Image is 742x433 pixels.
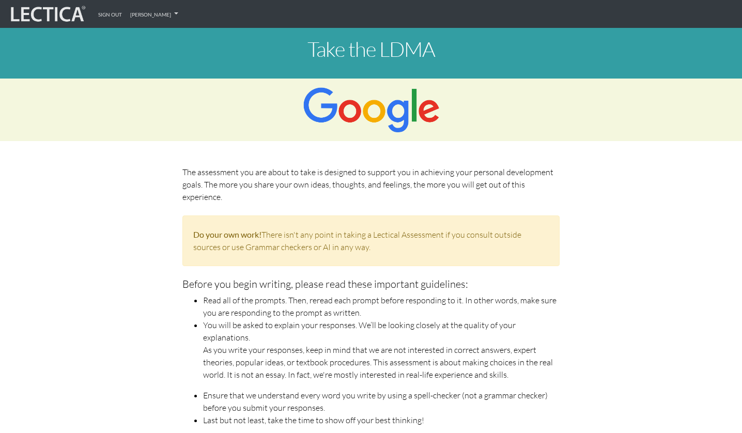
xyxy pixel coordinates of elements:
[193,229,261,239] strong: Do your own work!
[203,319,560,344] li: You will be asked to explain your responses. We’ll be looking closely at the quality of your expl...
[182,279,560,290] h5: Before you begin writing, please read these important guidelines:
[203,414,560,426] li: Last but not least, take the time to show off your best thinking!
[302,87,440,132] img: Google Logo
[126,4,182,24] a: [PERSON_NAME]
[203,294,560,319] li: Read all of the prompts. Then, reread each prompt before responding to it. In other words, make s...
[203,389,560,414] li: Ensure that we understand every word you write by using a spell-checker (not a grammar checker) b...
[8,4,86,24] img: lecticalive
[182,215,560,266] div: There isn't any point in taking a Lectical Assessment if you consult outside sources or use Gramm...
[182,166,560,203] p: The assessment you are about to take is designed to support you in achieving your personal develo...
[203,344,560,381] p: As you write your responses, keep in mind that we are not interested in correct answers, expert t...
[84,38,658,60] h1: Take the LDMA
[94,4,126,24] a: Sign out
